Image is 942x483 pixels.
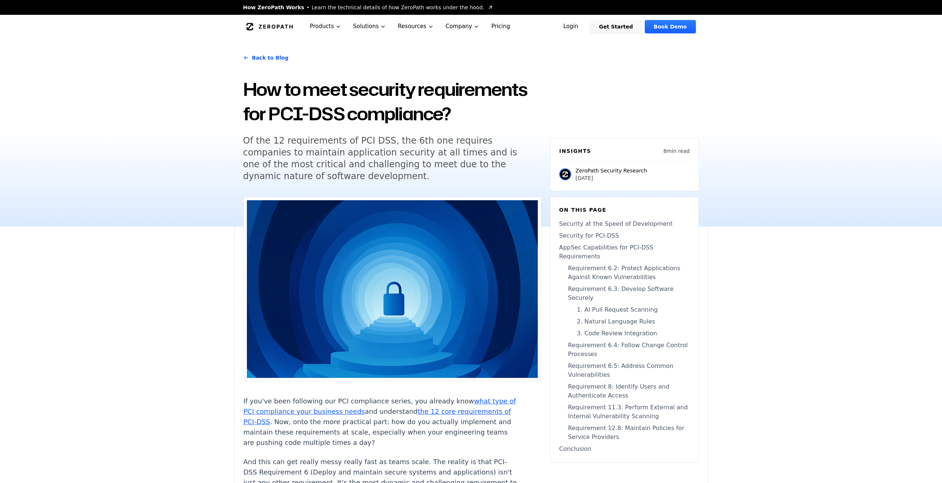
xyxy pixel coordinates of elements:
button: Products [304,15,347,38]
a: Get Started [590,20,642,33]
a: Login [554,20,587,33]
a: Conclusion [559,445,690,453]
img: How to meet security requirements for PCI-DSS compliance? [247,200,538,378]
span: Learn the technical details of how ZeroPath works under the hood. [312,4,485,11]
button: Resources [392,15,440,38]
a: Requirement 11.3: Perform External and Internal Vulnerability Scanning [559,403,690,421]
a: Back to Blog [243,47,289,68]
p: If you've been following our PCI compliance series, you already know and understand . Now, onto t... [244,396,519,448]
a: How ZeroPath WorksLearn the technical details of how ZeroPath works under the hood. [243,4,493,11]
p: 8 min read [663,147,690,155]
h6: On this page [559,206,690,214]
span: How ZeroPath Works [243,4,304,11]
a: Requirement 6.3: Develop Software Securely [559,285,690,302]
a: Requirement 12.8: Maintain Policies for Service Providers [559,424,690,442]
a: 2. Natural Language Rules [559,317,690,326]
nav: Global [234,15,708,38]
h1: How to meet security requirements for PCI-DSS compliance? [243,77,541,126]
a: Book Demo [645,20,695,33]
img: ZeroPath Security Research [559,168,571,180]
a: Requirement 6.4: Follow Change Control Processes [559,341,690,359]
a: Requirement 6.2: Protect Applications Against Known Vulnerabilities [559,264,690,282]
a: Pricing [485,15,516,38]
a: AppSec Capabilities for PCI-DSS Requirements [559,243,690,261]
a: 1. AI Pull Request Scanning [559,305,690,314]
a: Requirement 6.5: Address Common Vulnerabilities [559,362,690,379]
a: what type of PCI compliance your business needs [244,397,516,415]
a: Security at the Speed of Development [559,219,690,228]
a: 3. Code Review Integration [559,329,690,338]
a: Requirement 8: Identify Users and Authenticate Access [559,382,690,400]
p: [DATE] [576,174,647,182]
p: ZeroPath Security Research [576,167,647,174]
button: Company [440,15,486,38]
a: Security for PCI-DSS [559,231,690,240]
button: Solutions [347,15,392,38]
h6: Insights [559,147,591,155]
h5: Of the 12 requirements of PCI DSS, the 6th one requires companies to maintain application securit... [243,135,527,182]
